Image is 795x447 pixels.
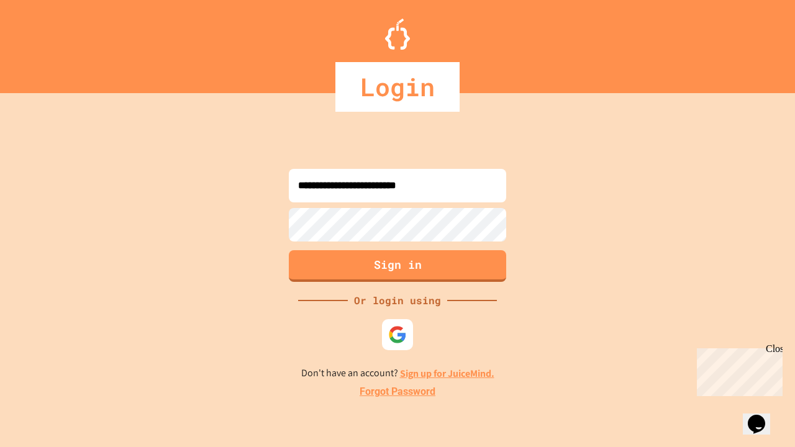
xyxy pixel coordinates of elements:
div: Login [335,62,460,112]
p: Don't have an account? [301,366,494,381]
iframe: chat widget [743,397,783,435]
img: google-icon.svg [388,325,407,344]
iframe: chat widget [692,343,783,396]
img: Logo.svg [385,19,410,50]
div: Or login using [348,293,447,308]
button: Sign in [289,250,506,282]
div: Chat with us now!Close [5,5,86,79]
a: Forgot Password [360,384,435,399]
a: Sign up for JuiceMind. [400,367,494,380]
